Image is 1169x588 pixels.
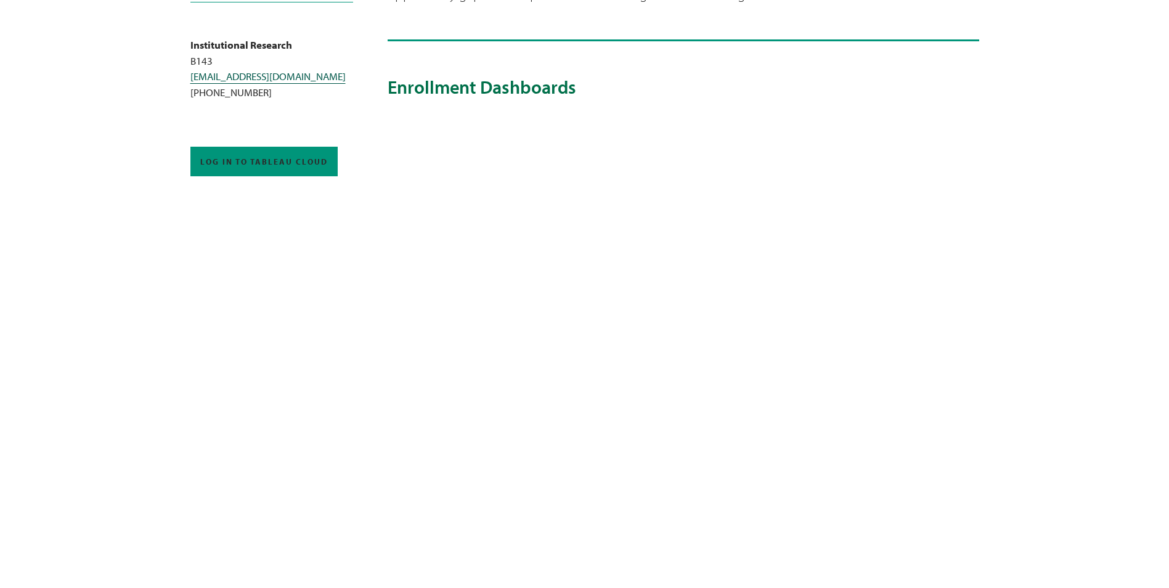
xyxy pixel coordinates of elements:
[388,76,979,98] h2: Enrollment Dashboards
